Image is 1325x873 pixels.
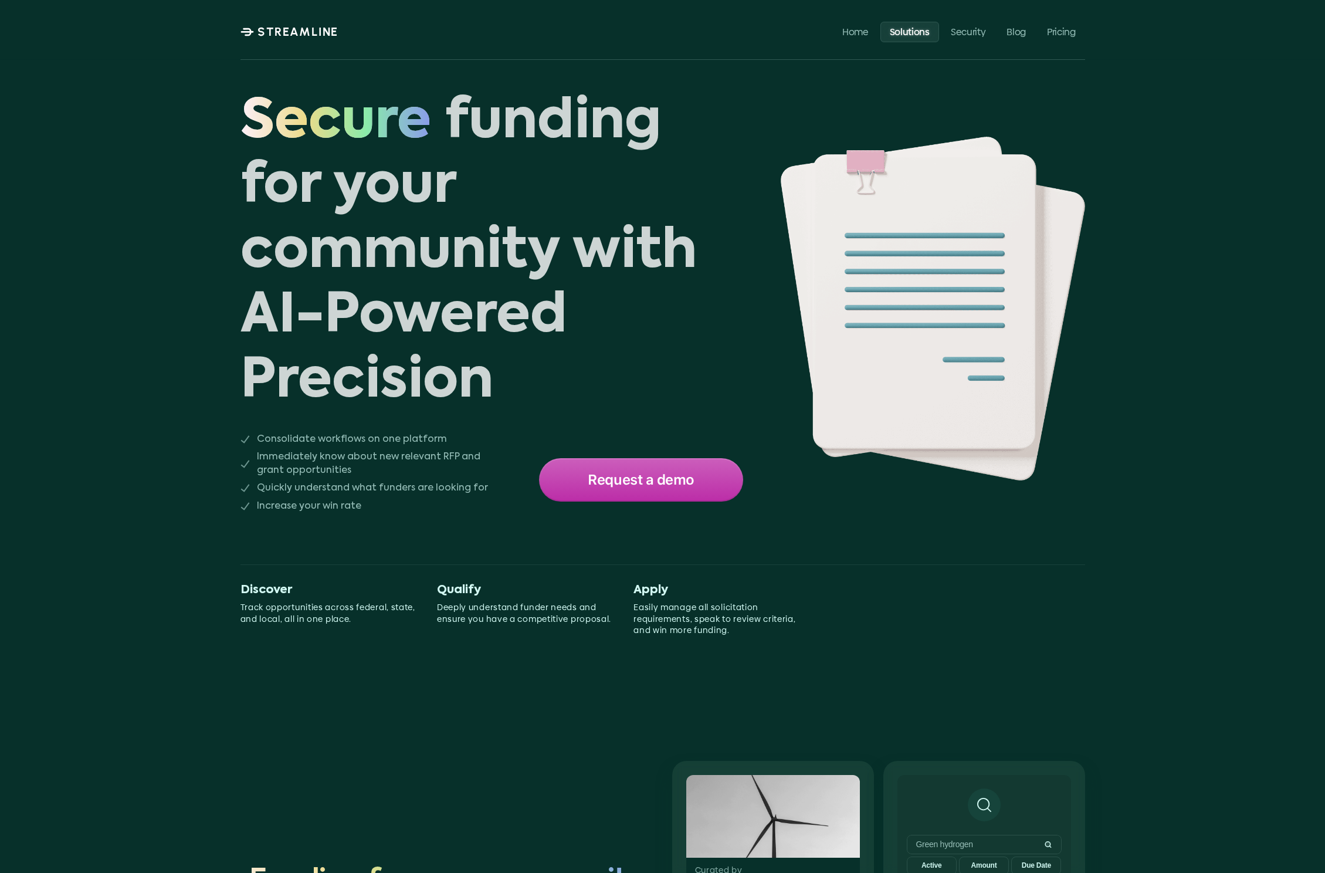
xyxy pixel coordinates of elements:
[240,583,418,597] p: Discover
[1022,861,1051,869] p: Due Date
[437,602,615,625] p: Deeply understand funder needs and ensure you have a competitive proposal.
[240,602,418,625] p: Track opportunities across federal, state, and local, all in one place.
[257,25,338,39] p: STREAMLINE
[257,433,502,446] p: Consolidate workflows on one platform
[921,861,942,869] p: Active
[941,21,995,42] a: Security
[997,21,1035,42] a: Blog
[437,583,615,597] p: Qualify
[889,26,929,37] p: Solutions
[257,482,502,495] p: Quickly understand what funders are looking for
[1038,21,1085,42] a: Pricing
[951,26,985,37] p: Security
[842,26,869,37] p: Home
[833,21,878,42] a: Home
[588,472,694,488] p: Request a demo
[1007,26,1026,37] p: Blog
[633,583,811,597] p: Apply
[240,25,338,39] a: STREAMLINE
[916,840,1039,850] p: Green hydrogen
[971,861,997,869] p: Amount
[1047,26,1076,37] p: Pricing
[257,451,502,477] p: Immediately know about new relevant RFP and grant opportunities
[539,458,743,502] a: Request a demo
[240,90,431,155] span: Secure
[633,602,811,637] p: Easily manage all solicitation requirements, speak to review criteria, and win more funding.
[257,500,502,513] p: Increase your win rate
